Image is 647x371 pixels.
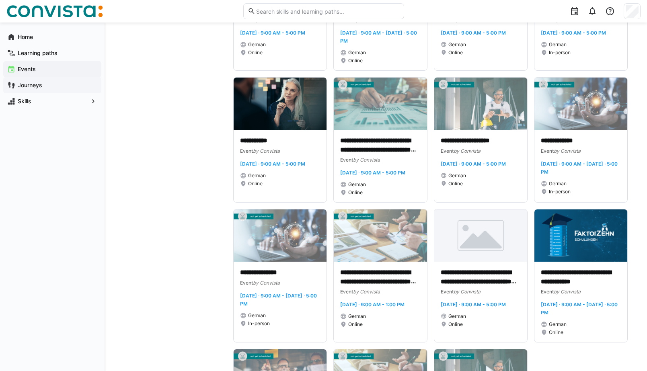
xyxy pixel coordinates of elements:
[448,41,466,48] span: German
[234,78,327,130] img: image
[340,157,353,163] span: Event
[255,8,399,15] input: Search skills and learning paths…
[348,49,366,56] span: German
[454,289,481,295] span: by Convista
[248,49,263,56] span: Online
[334,209,427,262] img: image
[549,321,567,328] span: German
[348,189,363,196] span: Online
[348,313,366,320] span: German
[253,148,280,154] span: by Convista
[234,209,327,262] img: image
[549,189,571,195] span: In-person
[340,289,353,295] span: Event
[240,280,253,286] span: Event
[434,78,527,130] img: image
[334,78,427,130] img: image
[441,301,506,307] span: [DATE] · 9:00 AM - 5:00 PM
[541,161,618,175] span: [DATE] · 9:00 AM - [DATE] · 5:00 PM
[248,312,266,319] span: German
[534,209,627,262] img: image
[248,172,266,179] span: German
[549,180,567,187] span: German
[240,161,305,167] span: [DATE] · 9:00 AM - 5:00 PM
[340,30,417,44] span: [DATE] · 9:00 AM - [DATE] · 5:00 PM
[441,30,506,36] span: [DATE] · 9:00 AM - 5:00 PM
[549,329,563,336] span: Online
[541,148,554,154] span: Event
[434,209,527,262] img: image
[541,30,606,36] span: [DATE] · 9:00 AM - 5:00 PM
[534,78,627,130] img: image
[348,181,366,188] span: German
[554,289,581,295] span: by Convista
[448,180,463,187] span: Online
[448,321,463,328] span: Online
[353,289,380,295] span: by Convista
[240,30,305,36] span: [DATE] · 9:00 AM - 5:00 PM
[541,289,554,295] span: Event
[240,293,317,307] span: [DATE] · 9:00 AM - [DATE] · 5:00 PM
[448,172,466,179] span: German
[441,148,454,154] span: Event
[340,301,405,307] span: [DATE] · 9:00 AM - 1:00 PM
[248,180,263,187] span: Online
[554,148,581,154] span: by Convista
[541,301,618,316] span: [DATE] · 9:00 AM - [DATE] · 5:00 PM
[348,57,363,64] span: Online
[240,148,253,154] span: Event
[454,148,481,154] span: by Convista
[340,170,405,176] span: [DATE] · 9:00 AM - 5:00 PM
[448,313,466,320] span: German
[248,41,266,48] span: German
[348,321,363,328] span: Online
[248,320,270,327] span: In-person
[441,161,506,167] span: [DATE] · 9:00 AM - 5:00 PM
[448,49,463,56] span: Online
[441,289,454,295] span: Event
[353,157,380,163] span: by Convista
[253,280,280,286] span: by Convista
[549,41,567,48] span: German
[549,49,571,56] span: In-person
